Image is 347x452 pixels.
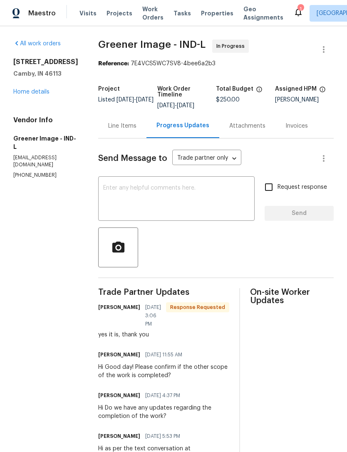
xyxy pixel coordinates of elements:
h6: [PERSON_NAME] [98,391,140,400]
h5: Assigned HPM [275,86,317,92]
a: All work orders [13,41,61,47]
div: Hi Do we have any updates regarding the completion of the work? [98,404,229,420]
div: Progress Updates [156,121,209,130]
span: [DATE] [157,103,175,109]
span: [DATE] 4:37 PM [145,391,180,400]
span: Listed [98,97,154,103]
h6: [PERSON_NAME] [98,303,140,311]
div: Trade partner only [172,152,241,165]
span: On-site Worker Updates [250,288,334,305]
div: Line Items [108,122,136,130]
a: Home details [13,89,50,95]
span: Work Orders [142,5,164,22]
h5: Work Order Timeline [157,86,216,98]
p: [PHONE_NUMBER] [13,172,78,179]
span: Projects [107,9,132,17]
span: Request response [278,183,327,192]
h6: [PERSON_NAME] [98,432,140,440]
h6: [PERSON_NAME] [98,351,140,359]
span: The total cost of line items that have been proposed by Opendoor. This sum includes line items th... [256,86,263,97]
span: Geo Assignments [243,5,283,22]
h5: Total Budget [216,86,253,92]
span: - [157,103,194,109]
h5: Camby, IN 46113 [13,69,78,78]
h2: [STREET_ADDRESS] [13,58,78,66]
span: Response Requested [167,303,228,311]
span: Tasks [173,10,191,16]
h4: Vendor Info [13,116,78,124]
div: Hi Good day! Please confirm if the other scope of the work is completed? [98,363,229,380]
div: Invoices [285,122,308,130]
span: [DATE] [177,103,194,109]
div: [PERSON_NAME] [275,97,334,103]
span: In Progress [216,42,248,50]
span: $250.00 [216,97,240,103]
div: yes it is, thank you [98,331,229,339]
span: [DATE] 5:53 PM [145,432,180,440]
div: 7E4VCS5WC7SV8-4bee6a2b3 [98,59,334,68]
span: Trade Partner Updates [98,288,229,296]
div: 1 [297,5,303,13]
span: Send Message to [98,154,167,163]
span: [DATE] 3:06 PM [145,303,161,328]
span: Greener Image - IND-L [98,40,206,49]
span: Properties [201,9,233,17]
p: [EMAIL_ADDRESS][DOMAIN_NAME] [13,154,78,168]
span: Visits [79,9,97,17]
span: [DATE] [116,97,134,103]
span: - [116,97,154,103]
b: Reference: [98,61,129,67]
span: Maestro [28,9,56,17]
h5: Greener Image - IND-L [13,134,78,151]
span: The hpm assigned to this work order. [319,86,326,97]
span: [DATE] [136,97,154,103]
div: Attachments [229,122,265,130]
span: [DATE] 11:55 AM [145,351,182,359]
h5: Project [98,86,120,92]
